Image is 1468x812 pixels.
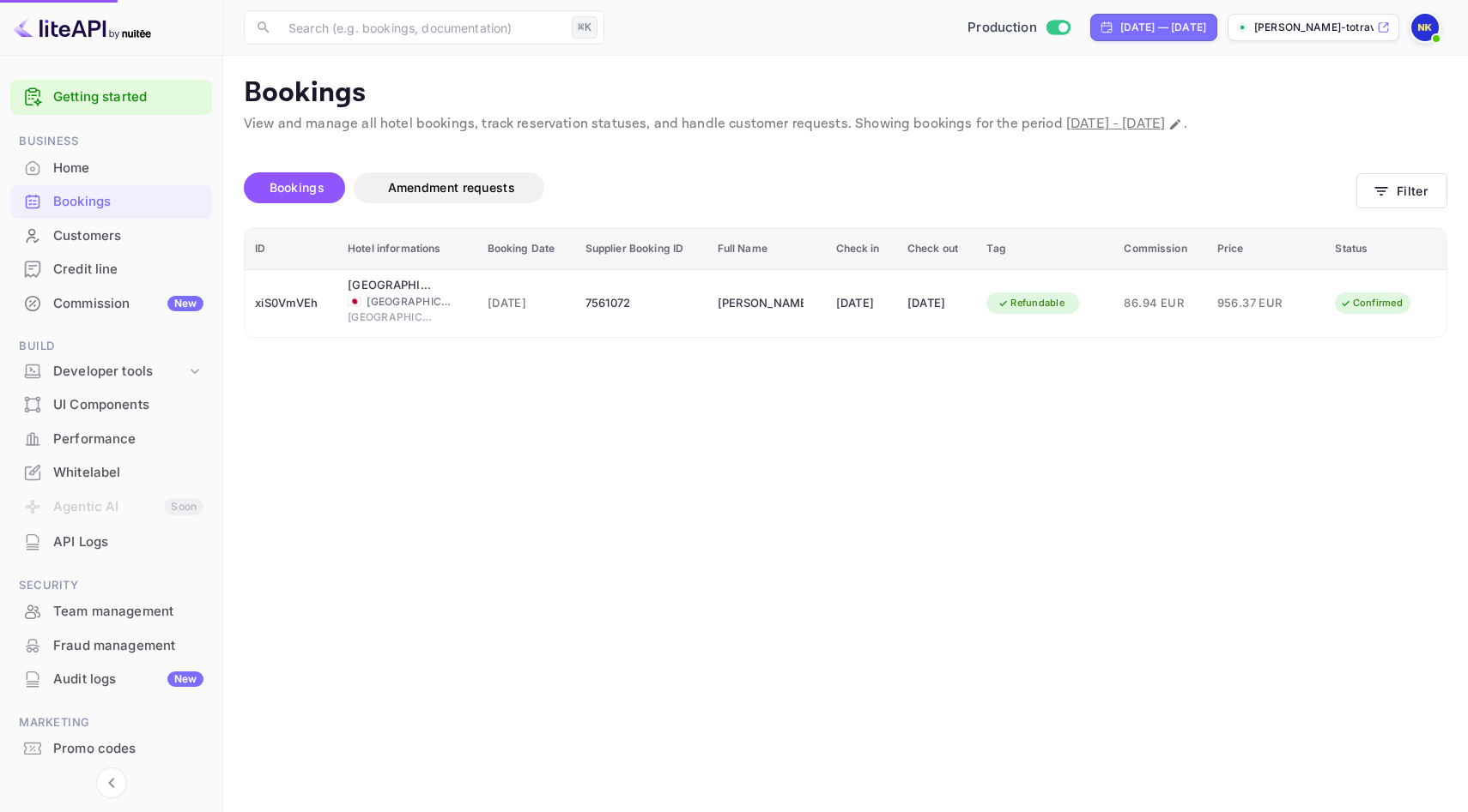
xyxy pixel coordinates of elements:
button: Filter [1356,173,1447,208]
span: [DATE] [488,294,565,313]
div: xiS0VmVEh [255,290,327,317]
a: Whitelabel [10,456,212,488]
button: Change date range [1167,116,1184,133]
span: Bookings [270,180,325,195]
div: Credit line [53,260,203,280]
div: 7561072 [585,290,697,317]
div: Home [10,152,212,185]
div: Audit logsNew [10,663,212,696]
th: ID [245,228,337,270]
div: Whitelabel [10,456,212,490]
div: Confirmed [1329,292,1414,314]
div: Team management [10,595,212,629]
th: Booking Date [477,228,575,270]
img: LiteAPI logo [14,14,151,41]
div: Performance [53,430,203,449]
div: Developer tools [53,362,186,382]
div: Promo codes [53,739,203,759]
div: Credit line [10,253,212,286]
a: UI Components [10,388,212,420]
span: [GEOGRAPHIC_DATA] [348,310,434,325]
div: [DATE] [836,290,887,317]
a: Performance [10,423,212,454]
div: karaksa hotel grande Shin-Osaka Tower [348,277,434,294]
p: View and manage all hotel bookings, track reservation statuses, and handle customer requests. Sho... [244,114,1447,135]
a: Customers [10,220,212,251]
button: Collapse navigation [96,767,127,798]
a: Team management [10,595,212,627]
span: Amendment requests [388,180,515,195]
div: API Logs [53,532,203,552]
span: [GEOGRAPHIC_DATA] [367,294,452,310]
div: UI Components [10,388,212,422]
p: Bookings [244,76,1447,111]
th: Price [1207,228,1325,270]
a: Getting started [53,87,203,107]
div: Fraud management [53,636,203,656]
a: Fraud management [10,629,212,661]
span: Japan [348,296,361,307]
th: Tag [976,228,1113,270]
div: Refundable [986,292,1076,314]
span: [DATE] - [DATE] [1066,115,1165,133]
div: Commission [53,294,203,314]
table: booking table [245,228,1447,337]
a: Promo codes [10,732,212,764]
th: Hotel informations [337,228,477,270]
span: Security [10,576,212,595]
a: Audit logsNew [10,663,212,695]
div: Switch to Sandbox mode [961,18,1077,38]
a: CommissionNew [10,287,212,319]
th: Commission [1113,228,1206,270]
div: Getting started [10,80,212,115]
th: Full Name [707,228,826,270]
a: Credit line [10,253,212,285]
span: Production [968,18,1037,38]
a: API Logs [10,526,212,557]
img: Nikolas Kampas [1411,14,1439,41]
div: Developer tools [10,357,212,387]
div: Manjanatha Naik [718,290,804,317]
div: [DATE] — [DATE] [1120,20,1206,35]
a: Bookings [10,185,212,217]
span: Business [10,132,212,151]
div: Performance [10,423,212,456]
div: Bookings [10,185,212,219]
span: Build [10,337,212,356]
input: Search (e.g. bookings, documentation) [278,10,565,45]
div: New [167,671,203,687]
div: Audit logs [53,670,203,689]
div: Whitelabel [53,463,203,483]
th: Check out [897,228,976,270]
span: 956.37 EUR [1217,294,1303,313]
div: UI Components [53,395,203,415]
div: Home [53,159,203,178]
div: CommissionNew [10,287,212,321]
div: Fraud management [10,629,212,663]
div: New [167,296,203,311]
div: Customers [53,226,203,246]
p: [PERSON_NAME]-totrave... [1254,20,1374,35]
div: ⌘K [572,16,598,39]
th: Check in [826,228,897,270]
span: Marketing [10,713,212,732]
div: Promo codes [10,732,212,766]
div: Bookings [53,192,203,212]
span: 86.94 EUR [1124,294,1196,313]
div: Team management [53,602,203,622]
th: Supplier Booking ID [575,228,707,270]
div: [DATE] [907,290,966,317]
div: account-settings tabs [244,172,1356,203]
a: Home [10,152,212,183]
th: Status [1325,228,1447,270]
div: Customers [10,220,212,253]
div: API Logs [10,526,212,559]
